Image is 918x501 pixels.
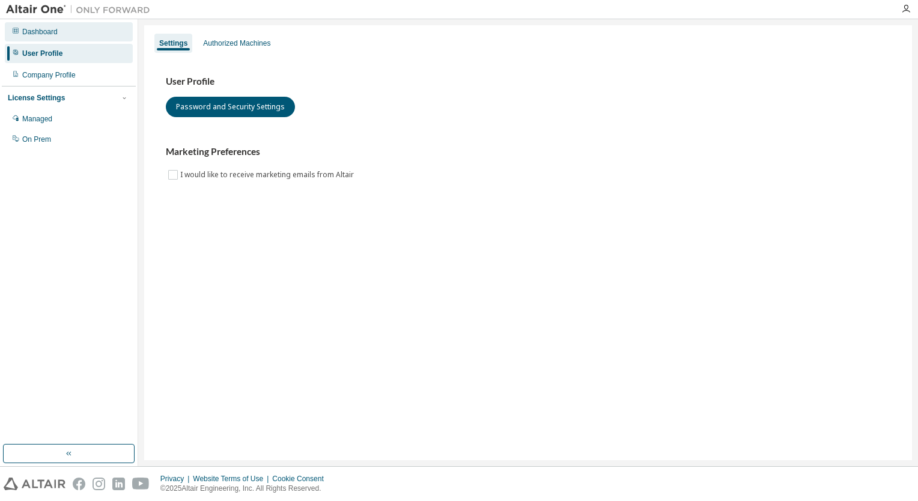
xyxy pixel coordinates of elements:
[6,4,156,16] img: Altair One
[166,146,890,158] h3: Marketing Preferences
[160,484,331,494] p: © 2025 Altair Engineering, Inc. All Rights Reserved.
[180,168,356,182] label: I would like to receive marketing emails from Altair
[193,474,272,484] div: Website Terms of Use
[272,474,330,484] div: Cookie Consent
[132,478,150,490] img: youtube.svg
[93,478,105,490] img: instagram.svg
[166,97,295,117] button: Password and Security Settings
[8,93,65,103] div: License Settings
[22,135,51,144] div: On Prem
[160,474,193,484] div: Privacy
[112,478,125,490] img: linkedin.svg
[166,76,890,88] h3: User Profile
[203,38,270,48] div: Authorized Machines
[4,478,65,490] img: altair_logo.svg
[22,114,52,124] div: Managed
[73,478,85,490] img: facebook.svg
[22,70,76,80] div: Company Profile
[22,27,58,37] div: Dashboard
[159,38,187,48] div: Settings
[22,49,62,58] div: User Profile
